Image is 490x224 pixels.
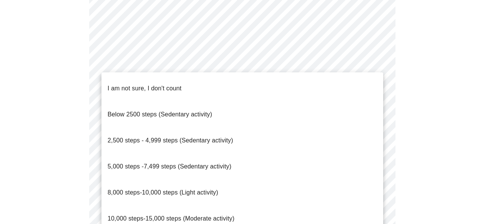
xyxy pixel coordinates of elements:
span: 10,000 steps-15,000 steps (Moderate activity) [108,215,234,222]
span: 8,000 steps-10,000 steps (Light activity) [108,189,218,196]
span: I am not sure, I don't count [108,85,181,92]
span: Below 2500 steps (Sedentary activity) [108,111,212,118]
span: 2,500 steps - 4,999 steps (Sedentary activity) [108,137,233,144]
span: 5,000 steps -7,499 steps (Sedentary activity) [108,163,231,170]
